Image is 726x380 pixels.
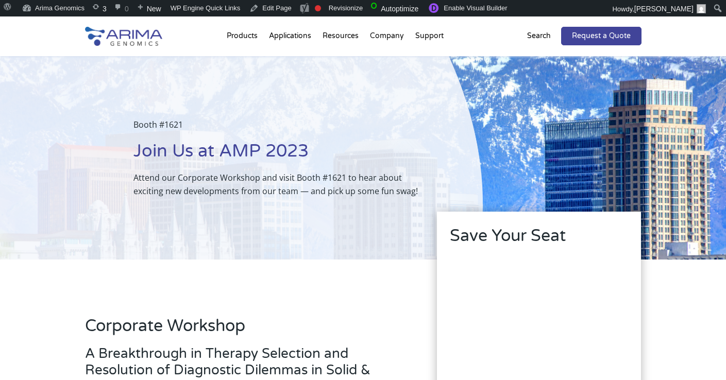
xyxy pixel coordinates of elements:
div: Focus keyphrase not set [315,5,321,11]
p: Booth #1621 [133,118,431,140]
p: Attend our Corporate Workshop and visit Booth #1621 to hear about exciting new developments from ... [133,171,431,198]
h2: Save Your Seat [450,224,628,255]
h2: Corporate Workshop [85,315,407,346]
p: Search [527,29,551,43]
img: Arima-Genomics-logo [85,27,162,46]
a: Request a Quote [561,27,641,45]
h1: Join Us at AMP 2023 [133,140,431,171]
span: [PERSON_NAME] [634,5,694,13]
